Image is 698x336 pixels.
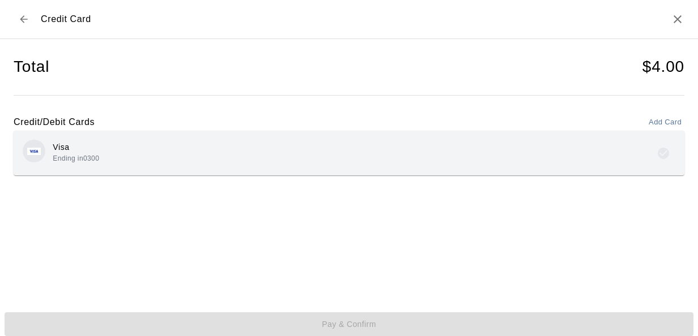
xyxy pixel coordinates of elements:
h6: Credit/Debit Cards [14,115,95,130]
button: Back to checkout [14,9,34,29]
p: Visa [53,141,99,153]
h4: $ 4.00 [642,57,684,77]
h4: Total [14,57,49,77]
span: Ending in 0300 [53,154,99,162]
img: Credit card brand logo [27,148,41,155]
button: Add Card [646,114,684,131]
button: Credit card brand logoVisaEnding in0300 [14,131,684,175]
div: Credit Card [14,9,91,29]
button: Close [671,12,684,26]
